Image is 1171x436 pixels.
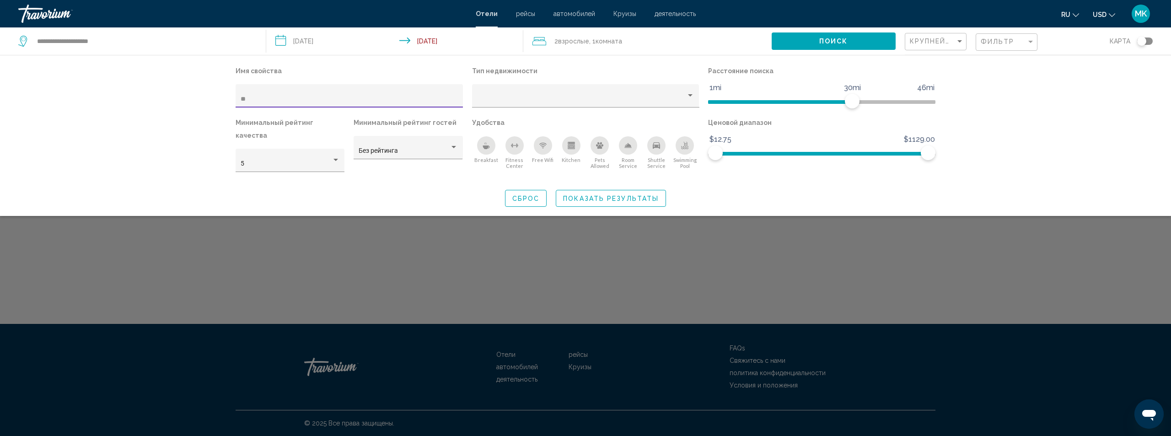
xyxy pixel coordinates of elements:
[241,160,244,167] span: 5
[236,65,463,77] p: Имя свойства
[472,136,500,169] button: Breakfast
[671,157,699,169] span: Swimming Pool
[819,38,848,45] span: Поиск
[1061,11,1070,18] span: ru
[236,116,344,142] p: Минимальный рейтинг качества
[708,81,723,95] span: 1mi
[910,38,1019,45] span: Крупнейшие сбережения
[585,136,614,169] button: Pets Allowed
[671,136,699,169] button: Swimming Pool
[553,10,595,17] a: автомобилей
[1110,35,1130,48] span: карта
[614,136,642,169] button: Room Service
[585,157,614,169] span: Pets Allowed
[516,10,535,17] a: рейсы
[614,157,642,169] span: Room Service
[563,195,659,202] span: Показать результаты
[476,10,498,17] a: Отели
[976,33,1037,52] button: Filter
[266,27,523,55] button: Check-in date: Nov 14, 2025 Check-out date: Nov 18, 2025
[18,5,467,23] a: Travorium
[532,157,553,163] span: Free Wifi
[1061,8,1079,21] button: Change language
[554,35,589,48] span: 2
[472,65,699,77] p: Тип недвижимости
[1129,4,1153,23] button: User Menu
[1093,11,1107,18] span: USD
[556,190,666,207] button: Показать результаты
[916,81,936,95] span: 46mi
[642,136,671,169] button: Shuttle Service
[772,32,896,49] button: Поиск
[910,38,964,46] mat-select: Sort by
[500,157,529,169] span: Fitness Center
[708,116,935,129] p: Ценовой диапазон
[523,27,771,55] button: Travelers: 2 adults, 0 children
[1134,399,1164,429] iframe: Кнопка запуска окна обмена сообщениями
[596,38,622,45] span: Комната
[558,38,589,45] span: Взрослые
[589,35,622,48] span: , 1
[708,65,935,77] p: Расстояние поиска
[557,136,585,169] button: Kitchen
[500,136,529,169] button: Fitness Center
[981,38,1015,45] span: Фильтр
[474,157,498,163] span: Breakfast
[354,116,462,129] p: Минимальный рейтинг гостей
[359,147,398,154] span: Без рейтинга
[655,10,696,17] a: деятельность
[529,136,557,169] button: Free Wifi
[613,10,636,17] a: Круизы
[562,157,580,163] span: Kitchen
[231,65,940,181] div: Hotel Filters
[505,190,547,207] button: Сброс
[843,81,862,95] span: 30mi
[477,96,694,103] mat-select: Property type
[1130,37,1153,45] button: Toggle map
[708,133,733,146] span: $12.75
[1093,8,1115,21] button: Change currency
[472,116,699,129] p: Удобства
[1135,9,1147,18] span: MK
[902,133,936,146] span: $1129.00
[512,195,540,202] span: Сброс
[642,157,671,169] span: Shuttle Service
